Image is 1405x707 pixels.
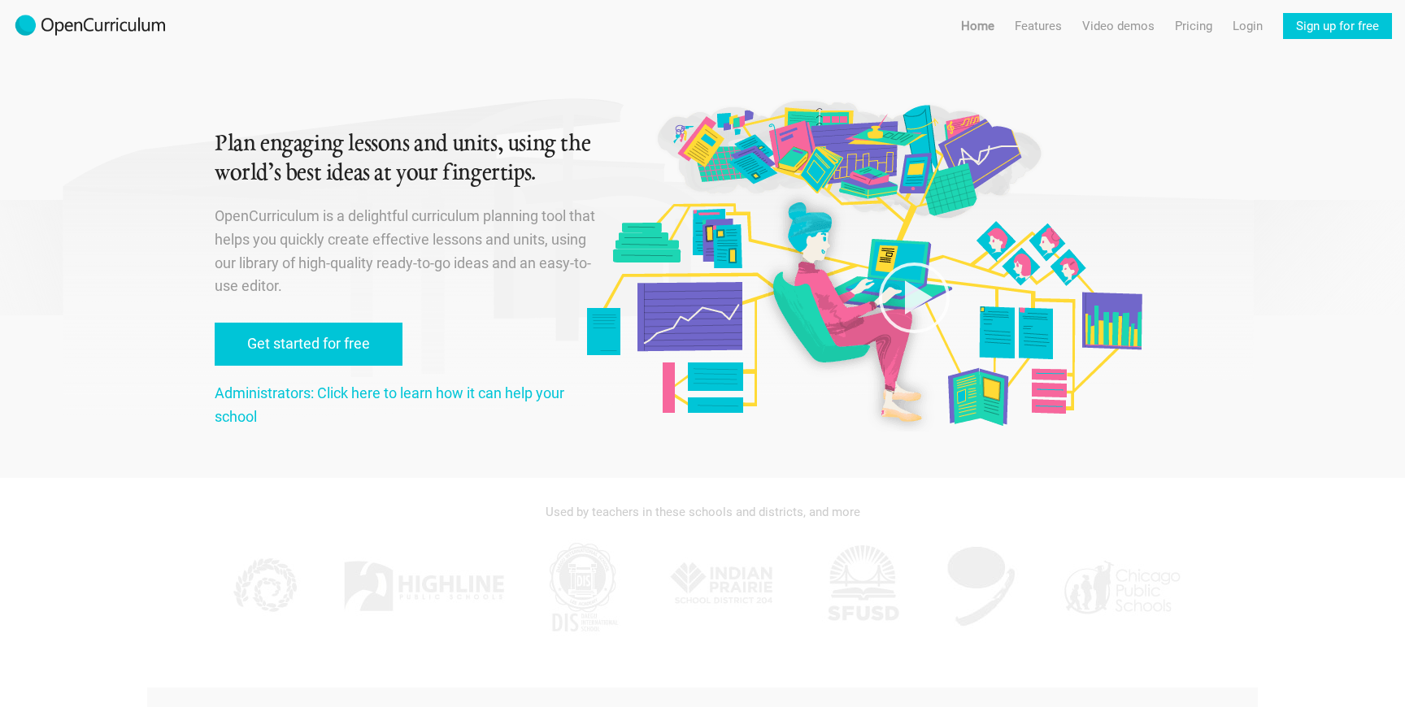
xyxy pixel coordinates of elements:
[1233,13,1263,39] a: Login
[961,13,994,39] a: Home
[215,130,598,189] h1: Plan engaging lessons and units, using the world’s best ideas at your fingertips.
[1060,538,1182,635] img: CPS.jpg
[1015,13,1062,39] a: Features
[1283,13,1392,39] a: Sign up for free
[215,384,564,425] a: Administrators: Click here to learn how it can help your school
[13,13,167,39] img: 2017-logo-m.png
[822,538,903,635] img: SFUSD.jpg
[215,205,598,298] p: OpenCurriculum is a delightful curriculum planning tool that helps you quickly create effective l...
[941,538,1022,635] img: AGK.jpg
[542,538,624,635] img: DIS.jpg
[342,538,505,635] img: Highline.jpg
[1175,13,1212,39] a: Pricing
[215,494,1190,530] div: Used by teachers in these schools and districts, and more
[662,538,784,635] img: IPSD.jpg
[1082,13,1155,39] a: Video demos
[215,323,402,366] a: Get started for free
[581,98,1146,432] img: Original illustration by Malisa Suchanya, Oakland, CA (malisasuchanya.com)
[223,538,304,635] img: KPPCS.jpg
